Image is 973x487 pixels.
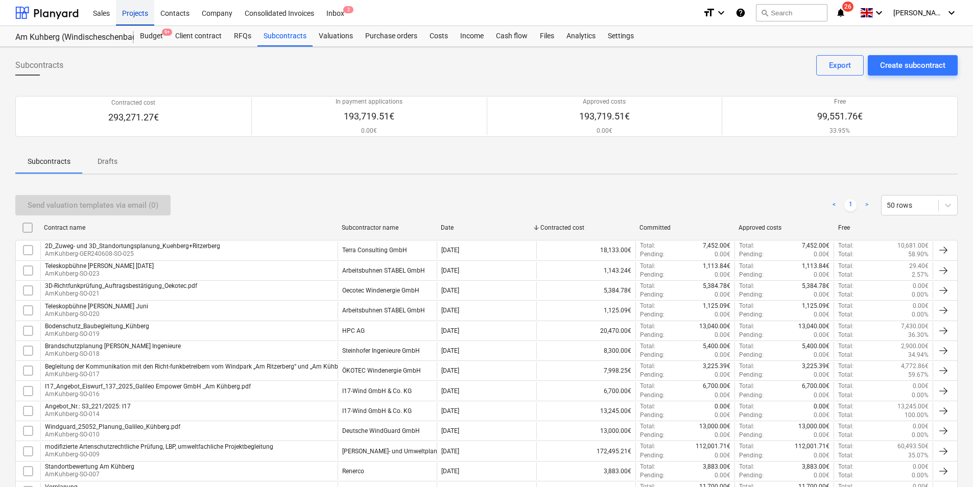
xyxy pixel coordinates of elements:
p: Total : [640,322,655,331]
p: Pending : [739,290,764,299]
div: ÖKOTEC Windenergie GmbH [342,367,421,374]
p: AmKuhberg-SO-021 [45,289,197,298]
div: 13,000.00€ [536,422,635,440]
p: Total : [640,422,655,431]
p: 0.00€ [715,351,730,359]
p: 193,719.51€ [336,110,402,123]
p: Pending : [739,351,764,359]
p: Pending : [739,451,764,460]
div: Analytics [560,26,602,46]
div: 1,143.24€ [536,262,635,279]
div: 8,300.00€ [536,342,635,359]
span: 9+ [162,29,172,36]
p: Total : [739,241,754,250]
p: Total : [640,241,655,250]
div: HPC AG [342,327,365,334]
p: 13,040.00€ [699,322,730,331]
p: 112,001.71€ [696,442,730,451]
p: 33.95% [817,127,863,135]
p: In payment applications [336,98,402,106]
div: [DATE] [441,427,459,434]
p: Total : [838,402,853,411]
div: I17-Wind GmbH & Co. KG [342,387,412,395]
a: Settings [602,26,640,46]
p: 3,883.00€ [703,462,730,471]
p: 0.00€ [913,422,929,431]
p: 0.00€ [814,471,829,480]
p: Total : [739,282,754,290]
a: Previous page [828,199,840,211]
a: Budget9+ [134,26,169,46]
p: 0.00€ [814,451,829,460]
div: 3,883.00€ [536,462,635,480]
p: 0.00€ [336,127,402,135]
p: Total : [838,422,853,431]
span: 2 [343,6,353,13]
p: 0.00€ [715,331,730,339]
p: 1,125.09€ [703,302,730,310]
p: Total : [838,411,853,420]
p: Total : [838,362,853,371]
p: 5,384.78€ [802,282,829,290]
p: 0.00€ [715,402,730,411]
button: Search [756,4,827,21]
p: 0.00% [912,431,929,440]
p: 0.00€ [814,411,829,420]
a: Purchase orders [359,26,423,46]
p: 0.00% [912,391,929,400]
div: Steinhofer Ingenieure GmbH [342,347,420,354]
div: Oecotec Windenergie GmbH [342,287,419,294]
p: Total : [838,462,853,471]
div: Standortbewertung Am Kühberg [45,463,134,470]
p: Pending : [739,310,764,319]
p: 3,225.39€ [802,362,829,371]
p: 0.00€ [814,431,829,440]
div: 3D-Richtfunkprüfung_Auftragsbestätigung_Oekotec.pdf [45,282,197,289]
p: Total : [640,382,655,391]
div: [DATE] [441,468,459,475]
div: 7,998.25€ [536,362,635,379]
p: Total : [640,302,655,310]
p: AmKuhberg-SO-019 [45,330,149,338]
button: Create subcontract [868,55,958,76]
div: Budget [134,26,169,46]
p: 36.30% [908,331,929,339]
p: Total : [838,262,853,271]
div: [DATE] [441,367,459,374]
p: 29.40€ [909,262,929,271]
div: Terra Consulting GmbH [342,247,407,254]
p: 6,700.00€ [802,382,829,391]
p: 0.00€ [715,431,730,440]
p: AmKuhberg-SO-016 [45,390,251,399]
div: Costs [423,26,454,46]
p: AmKuhberg-SO-017 [45,370,349,379]
p: 5,384.78€ [703,282,730,290]
i: notifications [836,7,846,19]
p: 0.00€ [913,282,929,290]
div: Contract name [44,224,334,231]
div: Cash flow [490,26,534,46]
div: Windguard_25052_Planung_Galileo_Kühberg.pdf [45,423,180,430]
p: Pending : [739,371,764,379]
p: 112,001.71€ [795,442,829,451]
p: Total : [640,282,655,290]
p: 7,430.00€ [901,322,929,331]
span: [PERSON_NAME] [893,9,944,17]
p: Total : [838,431,853,440]
p: 0.00€ [579,127,630,135]
p: Total : [838,471,853,480]
p: 0.00€ [715,250,730,259]
p: 1,113.84€ [703,262,730,271]
a: Valuations [313,26,359,46]
p: Pending : [640,411,665,420]
a: Subcontracts [257,26,313,46]
p: Pending : [739,431,764,440]
p: Pending : [640,271,665,279]
p: 0.00€ [913,302,929,310]
div: Arbeitsbuhnen STABEL GmbH [342,307,425,314]
span: 26 [842,2,853,12]
p: Total : [838,351,853,359]
p: 13,000.00€ [798,422,829,431]
p: 0.00€ [715,271,730,279]
div: Date [441,224,532,231]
